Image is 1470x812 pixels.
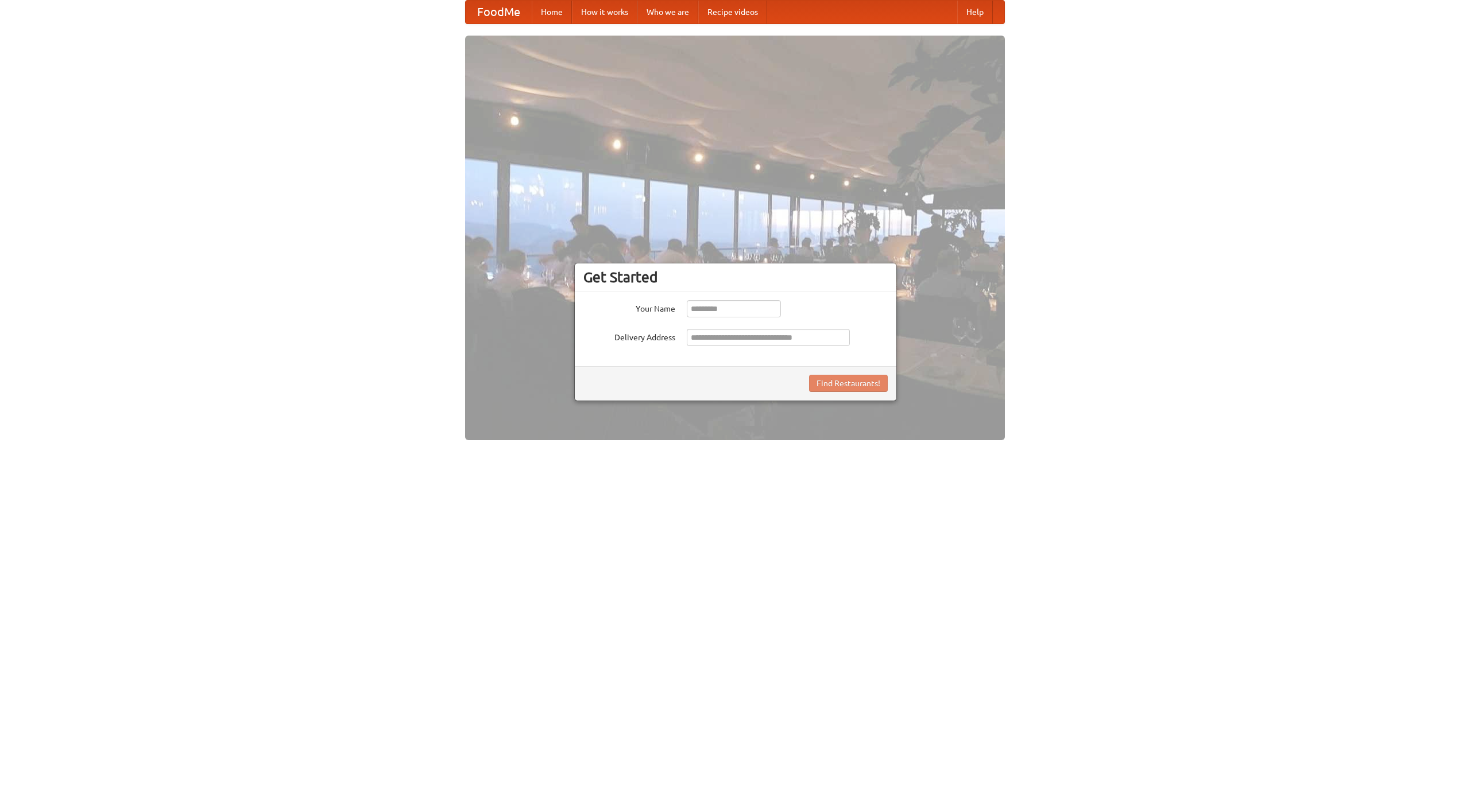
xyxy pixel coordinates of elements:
a: FoodMe [466,1,532,24]
button: Find Restaurants! [809,375,888,392]
a: Recipe videos [698,1,767,24]
a: Help [957,1,993,24]
label: Delivery Address [583,329,675,343]
label: Your Name [583,300,675,314]
a: Who we are [637,1,698,24]
h3: Get Started [583,269,888,286]
a: How it works [572,1,637,24]
a: Home [532,1,572,24]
